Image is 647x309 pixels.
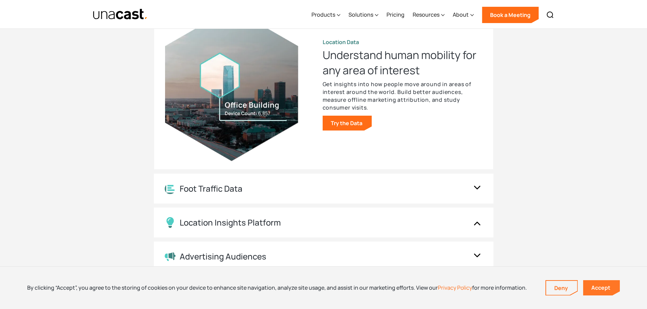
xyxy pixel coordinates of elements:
[482,7,539,23] a: Book a Meeting
[93,8,148,20] a: home
[583,280,620,295] a: Accept
[453,1,474,29] div: About
[165,184,176,194] img: Location Analytics icon
[348,11,373,19] div: Solutions
[93,8,148,20] img: Unacast text logo
[323,38,359,46] strong: Location Data
[27,284,527,291] div: By clicking “Accept”, you agree to the storing of cookies on your device to enhance site navigati...
[453,11,469,19] div: About
[323,47,482,77] h3: Understand human mobility for any area of interest
[323,116,372,131] a: Try the Data
[165,8,298,161] img: visualization with the image of the city of the Location Data
[546,11,554,19] img: Search icon
[180,218,281,228] div: Location Insights Platform
[180,252,266,262] div: Advertising Audiences
[413,1,445,29] div: Resources
[438,284,472,291] a: Privacy Policy
[387,1,405,29] a: Pricing
[323,80,482,112] p: Get insights into how people move around in areas of interest around the world. Build better audi...
[311,1,340,29] div: Products
[180,184,242,194] div: Foot Traffic Data
[413,11,439,19] div: Resources
[165,252,176,261] img: Advertising Audiences icon
[165,217,176,228] img: Location Insights Platform icon
[348,1,378,29] div: Solutions
[311,11,335,19] div: Products
[546,281,577,295] a: Deny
